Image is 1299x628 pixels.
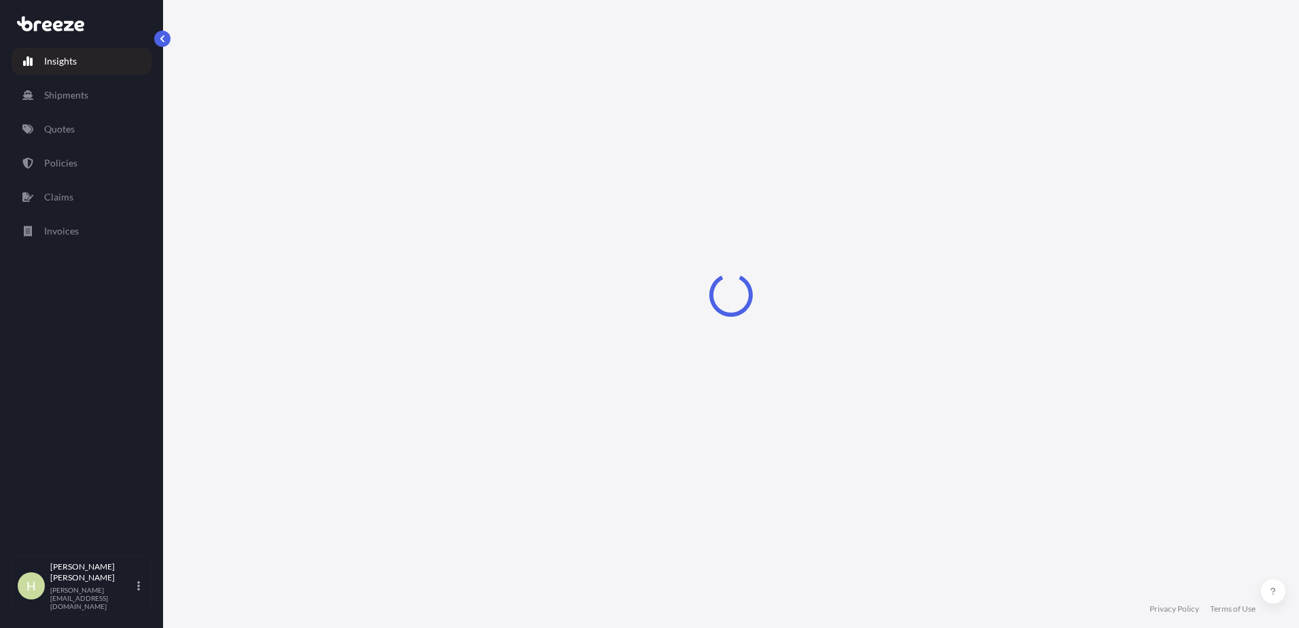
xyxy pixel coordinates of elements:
[50,586,135,610] p: [PERSON_NAME][EMAIL_ADDRESS][DOMAIN_NAME]
[12,48,152,75] a: Insights
[12,217,152,245] a: Invoices
[12,82,152,109] a: Shipments
[44,122,75,136] p: Quotes
[12,150,152,177] a: Policies
[44,88,88,102] p: Shipments
[1210,604,1256,614] a: Terms of Use
[12,184,152,211] a: Claims
[12,116,152,143] a: Quotes
[26,579,36,593] span: H
[44,190,73,204] p: Claims
[44,54,77,68] p: Insights
[44,156,77,170] p: Policies
[50,561,135,583] p: [PERSON_NAME] [PERSON_NAME]
[44,224,79,238] p: Invoices
[1150,604,1199,614] a: Privacy Policy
